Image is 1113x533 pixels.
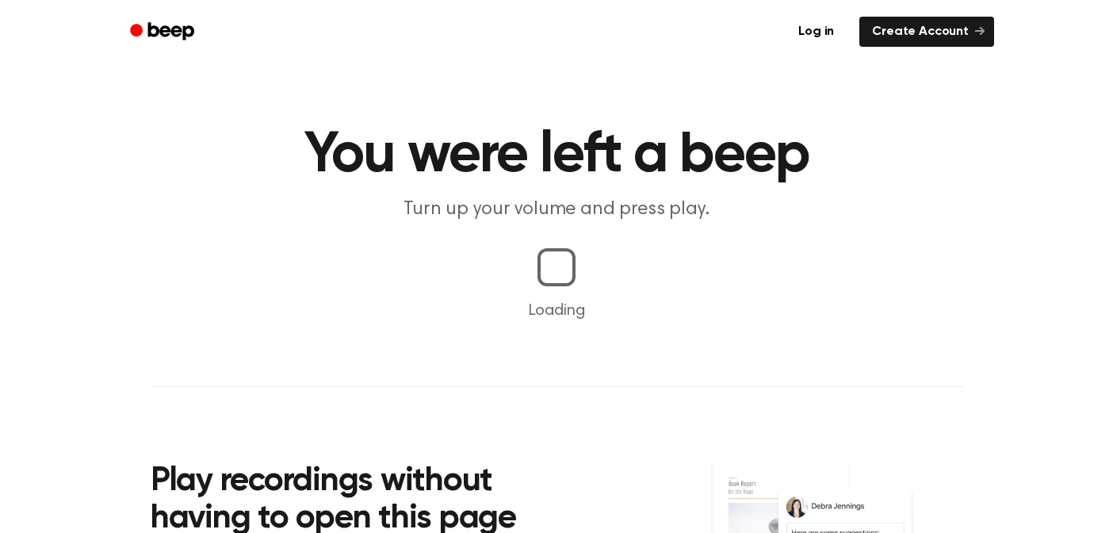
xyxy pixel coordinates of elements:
a: Log in [782,13,850,50]
a: Create Account [859,17,994,47]
p: Loading [19,299,1094,323]
h1: You were left a beep [151,127,962,184]
p: Turn up your volume and press play. [252,197,861,223]
a: Beep [119,17,208,48]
